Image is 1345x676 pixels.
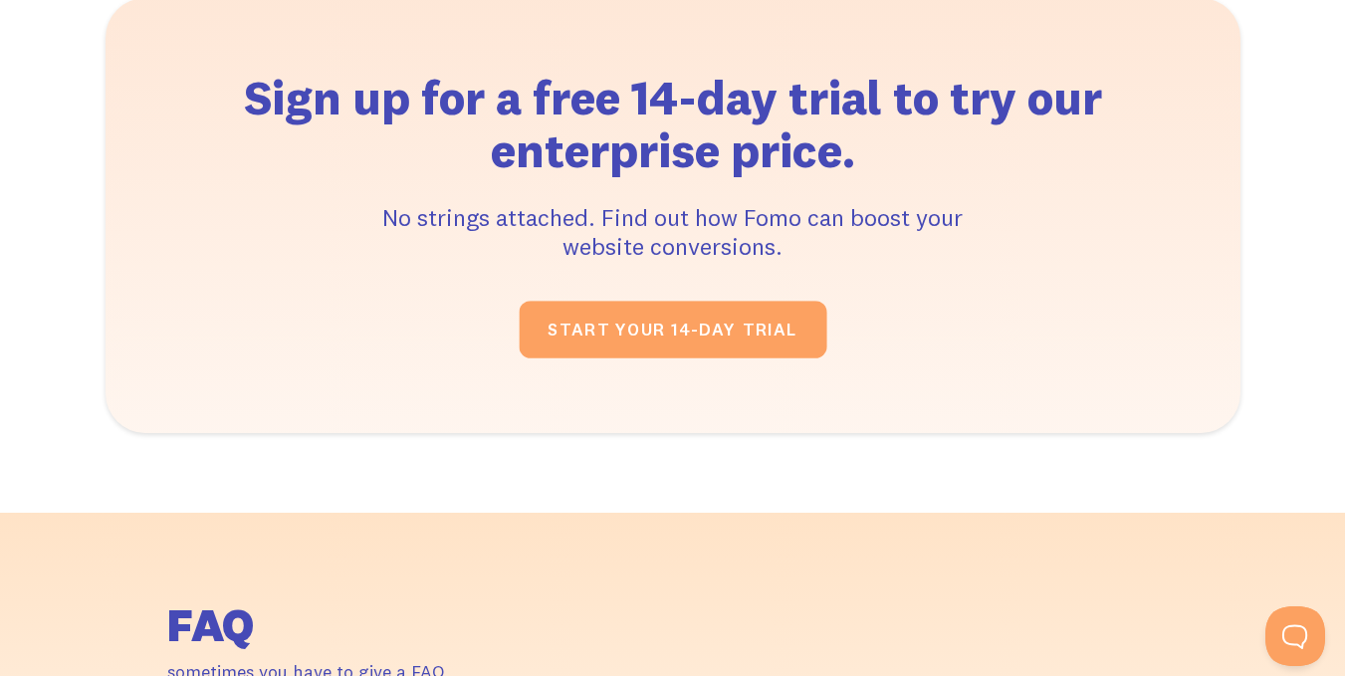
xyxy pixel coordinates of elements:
[217,72,1129,177] h2: Sign up for a free 14-day trial to try our enterprise price.
[1265,606,1325,666] iframe: Toggle Customer Support
[167,602,1004,648] h2: FAQ
[374,203,972,261] div: No strings attached. Find out how Fomo can boost your website conversions.
[519,302,826,359] a: START YOUR 14-DAY TRIAL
